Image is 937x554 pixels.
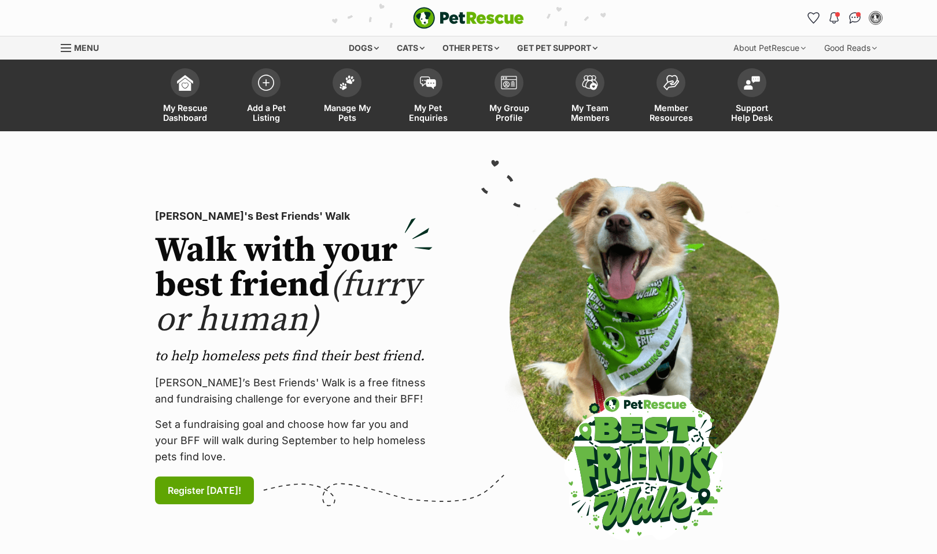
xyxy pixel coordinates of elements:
[744,76,760,90] img: help-desk-icon-fdf02630f3aa405de69fd3d07c3f3aa587a6932b1a1747fa1d2bba05be0121f9.svg
[321,103,373,123] span: Manage My Pets
[339,75,355,90] img: manage-my-pets-icon-02211641906a0b7f246fdf0571729dbe1e7629f14944591b6c1af311fb30b64b.svg
[549,62,630,131] a: My Team Members
[468,62,549,131] a: My Group Profile
[829,12,839,24] img: notifications-46538b983faf8c2785f20acdc204bb7945ddae34d4c08c2a6579f10ce5e182be.svg
[240,103,292,123] span: Add a Pet Listing
[413,7,524,29] img: logo-e224e6f780fb5917bec1dbf3a21bbac754714ae5b6737aabdf751b685950b380.svg
[866,9,885,27] button: My account
[501,76,517,90] img: group-profile-icon-3fa3cf56718a62981997c0bc7e787c4b2cf8bcc04b72c1350f741eb67cf2f40e.svg
[177,75,193,91] img: dashboard-icon-eb2f2d2d3e046f16d808141f083e7271f6b2e854fb5c12c21221c1fb7104beca.svg
[402,103,454,123] span: My Pet Enquiries
[434,36,507,60] div: Other pets
[711,62,792,131] a: Support Help Desk
[413,7,524,29] a: PetRescue
[726,103,778,123] span: Support Help Desk
[155,264,420,342] span: (furry or human)
[74,43,99,53] span: Menu
[825,9,843,27] button: Notifications
[155,347,433,365] p: to help homeless pets find their best friend.
[307,62,388,131] a: Manage My Pets
[258,75,274,91] img: add-pet-listing-icon-0afa8454b4691262ce3f59096e99ab1cd57d4a30225e0717b998d2c9b9846f56.svg
[645,103,697,123] span: Member Resources
[420,76,436,89] img: pet-enquiries-icon-7e3ad2cf08bfb03b45e93fb7055b45f3efa6380592205ae92323e6603595dc1f.svg
[849,12,861,24] img: chat-41dd97257d64d25036548639549fe6c8038ab92f7586957e7f3b1b290dea8141.svg
[155,375,433,407] p: [PERSON_NAME]’s Best Friends' Walk is a free fitness and fundraising challenge for everyone and t...
[725,36,814,60] div: About PetRescue
[564,103,616,123] span: My Team Members
[159,103,211,123] span: My Rescue Dashboard
[804,9,822,27] a: Favourites
[816,36,885,60] div: Good Reads
[509,36,606,60] div: Get pet support
[630,62,711,131] a: Member Resources
[145,62,226,131] a: My Rescue Dashboard
[155,477,254,504] a: Register [DATE]!
[804,9,885,27] ul: Account quick links
[846,9,864,27] a: Conversations
[155,234,433,338] h2: Walk with your best friend
[61,36,107,57] a: Menu
[582,75,598,90] img: team-members-icon-5396bd8760b3fe7c0b43da4ab00e1e3bb1a5d9ba89233759b79545d2d3fc5d0d.svg
[388,62,468,131] a: My Pet Enquiries
[155,208,433,224] p: [PERSON_NAME]'s Best Friends' Walk
[168,483,241,497] span: Register [DATE]!
[483,103,535,123] span: My Group Profile
[155,416,433,465] p: Set a fundraising goal and choose how far you and your BFF will walk during September to help hom...
[870,12,881,24] img: Eve Waugh profile pic
[663,75,679,90] img: member-resources-icon-8e73f808a243e03378d46382f2149f9095a855e16c252ad45f914b54edf8863c.svg
[226,62,307,131] a: Add a Pet Listing
[389,36,433,60] div: Cats
[341,36,387,60] div: Dogs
